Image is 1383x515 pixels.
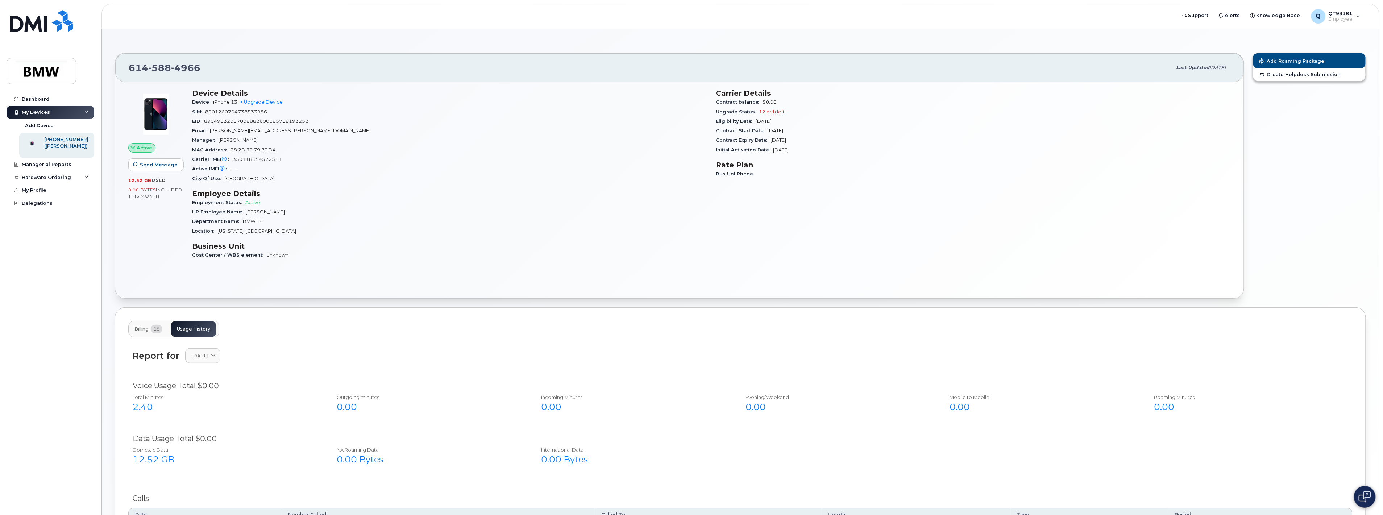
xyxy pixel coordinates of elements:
[337,447,526,453] div: NA Roaming Data
[245,200,260,205] span: Active
[230,147,276,153] span: 28:2D:7F:79:7E:DA
[756,119,771,124] span: [DATE]
[213,99,237,105] span: iPhone 13
[192,200,245,205] span: Employment Status
[240,99,283,105] a: + Upgrade Device
[224,176,275,181] span: [GEOGRAPHIC_DATA]
[768,128,783,133] span: [DATE]
[128,178,151,183] span: 12.52 GB
[771,137,786,143] span: [DATE]
[151,325,162,333] span: 18
[191,352,208,359] span: [DATE]
[185,348,220,363] a: [DATE]
[1259,58,1325,65] span: Add Roaming Package
[134,92,178,136] img: image20231002-3703462-1ig824h.jpeg
[192,109,205,115] span: SIM
[133,453,321,466] div: 12.52 GB
[716,137,771,143] span: Contract Expiry Date
[192,166,230,171] span: Active IMEI
[246,209,285,215] span: [PERSON_NAME]
[217,228,296,234] span: [US_STATE]: [GEOGRAPHIC_DATA]
[192,189,707,198] h3: Employee Details
[192,128,210,133] span: Email
[151,178,166,183] span: used
[133,401,321,413] div: 2.40
[137,144,152,151] span: Active
[192,228,217,234] span: Location
[716,147,773,153] span: Initial Activation Date
[716,171,757,176] span: Bus Unl Phone
[148,62,171,73] span: 588
[192,209,246,215] span: HR Employee Name
[133,433,1348,444] div: Data Usage Total $0.00
[950,394,1138,401] div: Mobile to Mobile
[541,453,730,466] div: 0.00 Bytes
[171,62,200,73] span: 4966
[192,99,213,105] span: Device
[337,453,526,466] div: 0.00 Bytes
[716,99,763,105] span: Contract balance
[192,176,224,181] span: City Of Use
[192,147,230,153] span: MAC Address
[192,119,204,124] span: EID
[133,394,321,401] div: Total Minutes
[716,161,1231,169] h3: Rate Plan
[1359,491,1371,503] img: Open chat
[541,447,730,453] div: International Data
[1154,401,1342,413] div: 0.00
[243,219,262,224] span: BMWFS
[716,119,756,124] span: Eligibility Date
[950,401,1138,413] div: 0.00
[140,161,178,168] span: Send Message
[133,351,179,361] div: Report for
[133,381,1348,391] div: Voice Usage Total $0.00
[192,137,219,143] span: Manager
[773,147,789,153] span: [DATE]
[192,219,243,224] span: Department Name
[205,109,267,115] span: 8901260704738533986
[763,99,777,105] span: $0.00
[746,394,934,401] div: Evening/Weekend
[128,158,184,171] button: Send Message
[129,62,200,73] span: 614
[192,252,266,258] span: Cost Center / WBS element
[230,166,235,171] span: —
[219,137,258,143] span: [PERSON_NAME]
[134,326,149,332] span: Billing
[192,157,233,162] span: Carrier IMEI
[716,109,759,115] span: Upgrade Status
[233,157,282,162] span: 350118654522511
[716,89,1231,97] h3: Carrier Details
[716,128,768,133] span: Contract Start Date
[133,493,1348,504] div: Calls
[1253,68,1366,81] a: Create Helpdesk Submission
[204,119,308,124] span: 89049032007008882600185708193252
[541,394,730,401] div: Incoming Minutes
[133,447,321,453] div: Domestic Data
[1154,394,1342,401] div: Roaming Minutes
[541,401,730,413] div: 0.00
[746,401,934,413] div: 0.00
[128,187,156,192] span: 0.00 Bytes
[759,109,785,115] span: 12 mth left
[1210,65,1226,70] span: [DATE]
[1176,65,1210,70] span: Last updated
[337,401,526,413] div: 0.00
[192,242,707,250] h3: Business Unit
[266,252,288,258] span: Unknown
[210,128,370,133] span: [PERSON_NAME][EMAIL_ADDRESS][PERSON_NAME][DOMAIN_NAME]
[192,89,707,97] h3: Device Details
[337,394,526,401] div: Outgoing minutes
[1253,53,1366,68] button: Add Roaming Package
